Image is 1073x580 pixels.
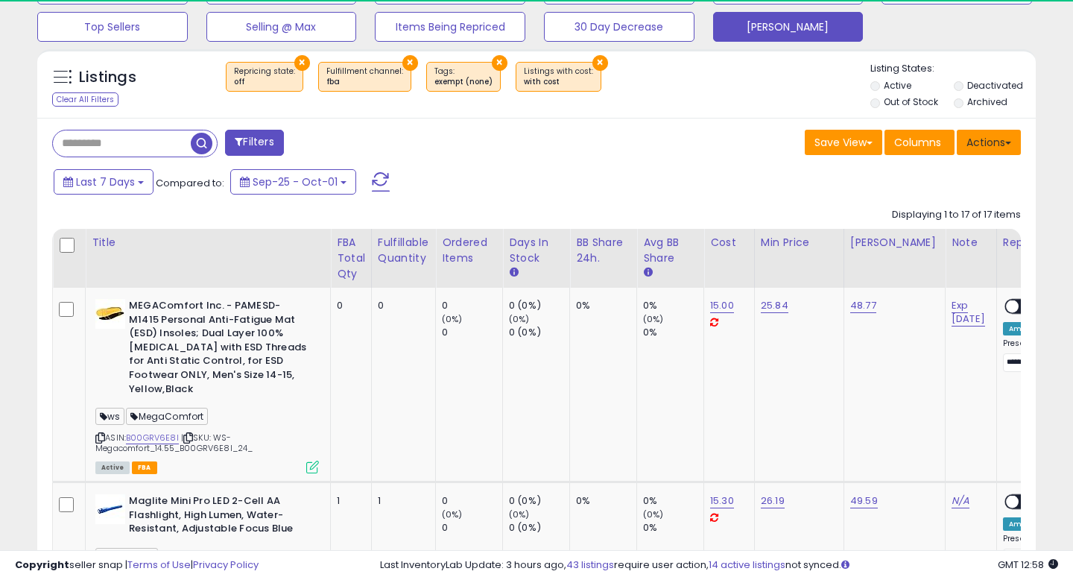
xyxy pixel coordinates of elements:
[132,461,157,474] span: FBA
[643,521,703,535] div: 0%
[592,55,608,71] button: ×
[509,521,569,535] div: 0 (0%)
[509,299,569,312] div: 0 (0%)
[442,326,502,339] div: 0
[761,298,788,313] a: 25.84
[442,508,463,520] small: (0%)
[576,235,630,266] div: BB Share 24h.
[1003,322,1061,335] div: Amazon AI *
[850,494,878,508] a: 49.59
[544,12,694,42] button: 30 Day Decrease
[710,298,734,313] a: 15.00
[998,558,1058,572] span: 2025-10-9 12:58 GMT
[15,558,259,573] div: seller snap | |
[884,79,911,92] label: Active
[967,95,1007,108] label: Archived
[375,12,525,42] button: Items Being Repriced
[37,12,188,42] button: Top Sellers
[805,130,882,155] button: Save View
[884,130,955,155] button: Columns
[952,298,985,327] a: Exp [DATE]
[566,558,614,572] a: 43 listings
[952,235,990,250] div: Note
[95,299,319,472] div: ASIN:
[1003,338,1061,372] div: Preset:
[643,266,652,280] small: Avg BB Share.
[643,299,703,312] div: 0%
[234,66,295,88] span: Repricing state :
[378,299,424,312] div: 0
[1003,534,1061,567] div: Preset:
[509,235,563,266] div: Days In Stock
[524,77,593,87] div: with cost
[1003,235,1066,250] div: Repricing
[952,494,969,508] a: N/A
[225,130,283,156] button: Filters
[709,558,785,572] a: 14 active listings
[524,66,593,88] span: Listings with cost :
[337,494,360,508] div: 1
[643,326,703,339] div: 0%
[129,494,310,540] b: Maglite Mini Pro LED 2-Cell AA Flashlight, High Lumen, Water-Resistant, Adjustable Focus Blue
[509,326,569,339] div: 0 (0%)
[79,67,136,88] h5: Listings
[95,408,124,425] span: ws
[967,79,1023,92] label: Deactivated
[761,235,838,250] div: Min Price
[206,12,357,42] button: Selling @ Max
[126,408,208,425] span: MegaComfort
[95,299,125,329] img: 416aTt99mYL._SL40_.jpg
[326,77,403,87] div: fba
[129,299,310,400] b: MEGAComfort Inc. - PAMESD-M1415 Personal Anti-Fatigue Mat (ESD) Insoles; Dual Layer 100% [MEDICAL...
[337,299,360,312] div: 0
[156,176,224,190] span: Compared to:
[193,558,259,572] a: Privacy Policy
[1003,517,1061,531] div: Amazon AI *
[95,461,130,474] span: All listings currently available for purchase on Amazon
[402,55,418,71] button: ×
[434,66,493,88] span: Tags :
[380,558,1058,573] div: Last InventoryLab Update: 3 hours ago, require user action, not synced.
[127,558,191,572] a: Terms of Use
[1019,300,1042,313] span: OFF
[576,494,625,508] div: 0%
[95,494,125,524] img: 21+VEpSgV0L._SL40_.jpg
[326,66,403,88] span: Fulfillment channel :
[1019,496,1042,508] span: OFF
[15,558,69,572] strong: Copyright
[230,169,356,195] button: Sep-25 - Oct-01
[76,174,135,189] span: Last 7 Days
[294,55,310,71] button: ×
[95,432,253,454] span: | SKU: WS-Megacomfort_14.55_B00GRV6E8I_24_
[509,313,530,325] small: (0%)
[92,235,324,250] div: Title
[710,235,748,250] div: Cost
[957,130,1021,155] button: Actions
[850,235,939,250] div: [PERSON_NAME]
[253,174,338,189] span: Sep-25 - Oct-01
[52,92,118,107] div: Clear All Filters
[126,432,179,444] a: B00GRV6E8I
[713,12,864,42] button: [PERSON_NAME]
[434,77,493,87] div: exempt (none)
[884,95,938,108] label: Out of Stock
[442,521,502,535] div: 0
[870,62,1036,76] p: Listing States:
[894,135,941,150] span: Columns
[576,299,625,312] div: 0%
[509,494,569,508] div: 0 (0%)
[378,494,424,508] div: 1
[54,169,153,195] button: Last 7 Days
[442,313,463,325] small: (0%)
[442,235,496,266] div: Ordered Items
[643,313,664,325] small: (0%)
[710,494,734,508] a: 15.30
[643,494,703,508] div: 0%
[509,266,518,280] small: Days In Stock.
[850,298,876,313] a: 48.77
[643,508,664,520] small: (0%)
[337,235,365,282] div: FBA Total Qty
[892,208,1021,222] div: Displaying 1 to 17 of 17 items
[492,55,507,71] button: ×
[442,494,502,508] div: 0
